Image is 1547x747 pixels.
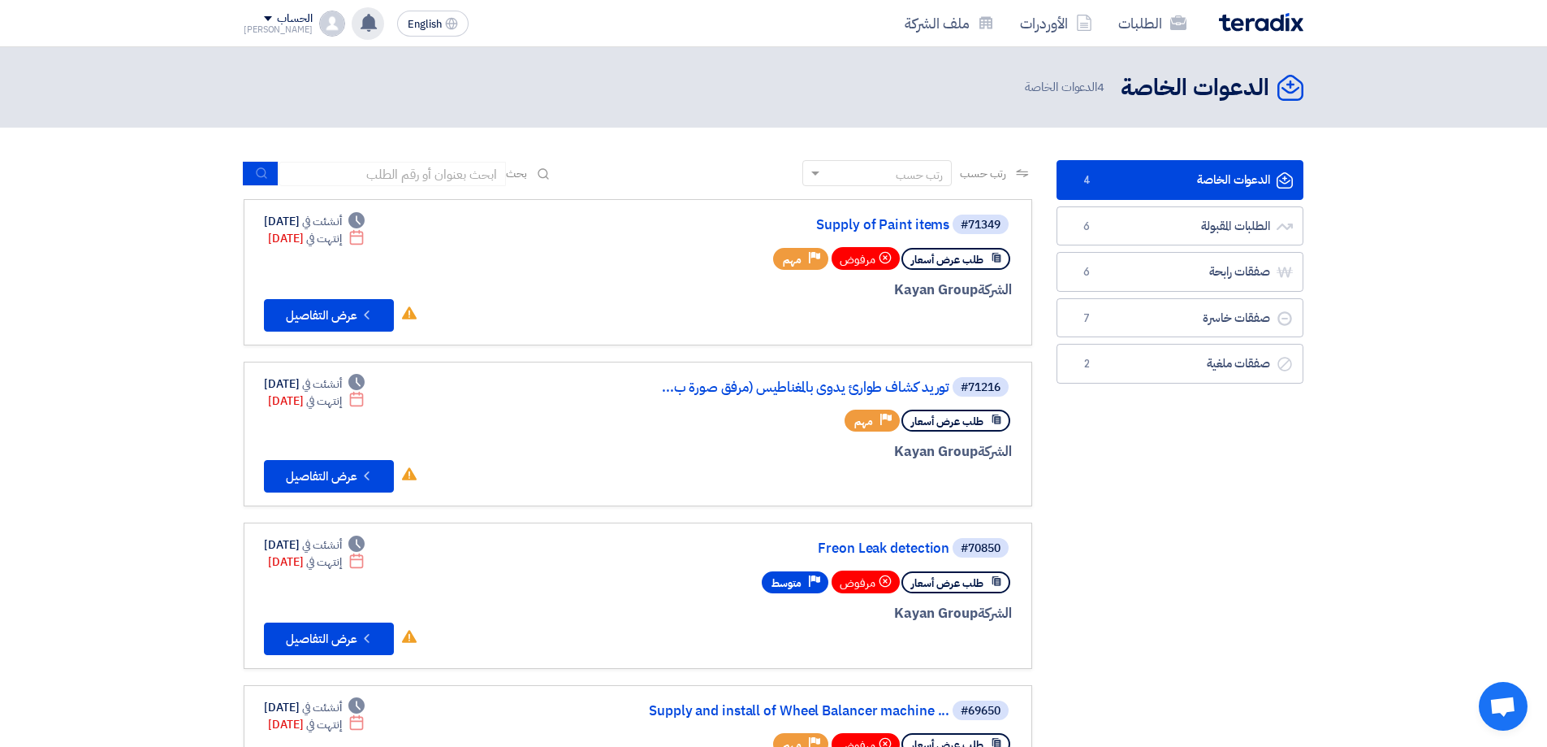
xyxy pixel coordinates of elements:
[624,541,949,556] a: Freon Leak detection
[268,716,365,733] div: [DATE]
[302,213,341,230] span: أنشئت في
[264,623,394,655] button: عرض التفاصيل
[854,414,873,429] span: مهم
[961,543,1000,554] div: #70850
[268,554,365,571] div: [DATE]
[832,571,900,593] div: مرفوض
[244,25,313,34] div: [PERSON_NAME]
[1479,682,1528,731] div: دردشة مفتوحة
[268,230,365,247] div: [DATE]
[279,162,506,186] input: ابحث بعنوان أو رقم الطلب
[397,11,469,37] button: English
[306,554,341,571] span: إنتهت في
[264,460,394,493] button: عرض التفاصيل
[1057,206,1303,246] a: الطلبات المقبولة6
[624,380,949,395] a: توريد كشاف طوارئ يدوى بالمغناطيس (مرفق صورة ب...
[1007,4,1105,42] a: الأوردرات
[306,393,341,410] span: إنتهت في
[624,704,949,719] a: Supply and install of Wheel Balancer machine ...
[306,716,341,733] span: إنتهت في
[408,19,442,30] span: English
[978,280,1013,300] span: الشركة
[832,247,900,270] div: مرفوض
[1057,344,1303,384] a: صفقات ملغية2
[268,393,365,410] div: [DATE]
[1077,172,1096,189] span: 4
[911,252,983,267] span: طلب عرض أسعار
[1097,78,1104,96] span: 4
[911,414,983,429] span: طلب عرض أسعار
[319,11,345,37] img: profile_test.png
[624,218,949,232] a: Supply of Paint items
[1057,298,1303,338] a: صفقات خاسرة7
[1105,4,1199,42] a: الطلبات
[783,252,802,267] span: مهم
[264,213,365,230] div: [DATE]
[1219,13,1303,32] img: Teradix logo
[911,575,983,591] span: طلب عرض أسعار
[1057,160,1303,200] a: الدعوات الخاصة4
[306,230,341,247] span: إنتهت في
[961,706,1000,717] div: #69650
[978,603,1013,623] span: الشركة
[1077,356,1096,372] span: 2
[1025,78,1108,97] span: الدعوات الخاصة
[1057,252,1303,292] a: صفقات رابحة6
[961,382,1000,393] div: #71216
[771,575,802,591] span: متوسط
[1077,311,1096,327] span: 7
[302,699,341,716] span: أنشئت في
[978,441,1013,462] span: الشركة
[264,699,365,716] div: [DATE]
[1077,219,1096,235] span: 6
[960,165,1006,182] span: رتب حسب
[264,536,365,554] div: [DATE]
[277,12,312,26] div: الحساب
[264,376,365,393] div: [DATE]
[1077,264,1096,280] span: 6
[621,441,1012,463] div: Kayan Group
[896,167,943,184] div: رتب حسب
[506,165,527,182] span: بحث
[302,536,341,554] span: أنشئت في
[961,219,1000,231] div: #71349
[621,603,1012,624] div: Kayan Group
[302,376,341,393] span: أنشئت في
[621,280,1012,301] div: Kayan Group
[264,299,394,332] button: عرض التفاصيل
[892,4,1007,42] a: ملف الشركة
[1121,72,1269,104] h2: الدعوات الخاصة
